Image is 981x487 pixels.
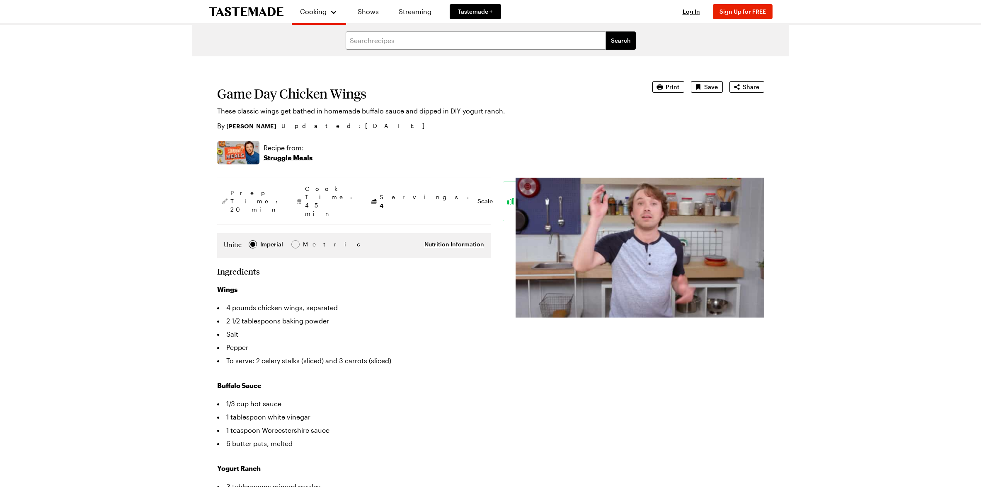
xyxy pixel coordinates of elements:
[743,83,759,91] span: Share
[217,284,491,294] h3: Wings
[303,240,320,249] div: Metric
[217,381,491,391] h3: Buffalo Sauce
[264,143,312,163] a: Recipe from:Struggle Meals
[300,7,327,15] span: Cooking
[450,4,501,19] a: Tastemade +
[458,7,493,16] span: Tastemade +
[477,197,493,205] button: Scale
[675,7,708,16] button: Log In
[217,424,491,437] li: 1 teaspoon Worcestershire sauce
[264,153,312,163] p: Struggle Meals
[260,240,284,249] span: Imperial
[606,31,636,50] button: filters
[264,143,312,153] p: Recipe from:
[691,81,723,93] button: Save recipe
[224,240,320,251] div: Imperial Metric
[281,121,433,130] span: Updated : [DATE]
[217,314,491,328] li: 2 1/2 tablespoons baking powder
[217,341,491,354] li: Pepper
[217,437,491,450] li: 6 butter pats, melted
[666,83,679,91] span: Print
[217,121,276,131] p: By
[209,7,283,17] a: To Tastemade Home Page
[729,81,764,93] button: Share
[424,240,484,248] button: Nutrition Information
[380,193,473,210] span: Servings:
[217,86,629,101] h1: Game Day Chicken Wings
[704,83,718,91] span: Save
[300,3,338,20] button: Cooking
[260,240,283,249] div: Imperial
[217,141,259,164] img: Show where recipe is used
[713,4,773,19] button: Sign Up for FREE
[217,301,491,314] li: 4 pounds chicken wings, separated
[303,240,321,249] span: Metric
[217,410,491,424] li: 1 tablespoon white vinegar
[217,328,491,341] li: Salt
[217,266,260,276] h2: Ingredients
[683,8,700,15] span: Log In
[217,463,491,473] h3: Yogurt Ranch
[230,189,282,214] span: Prep Time: 20 min
[224,240,242,250] label: Units:
[611,36,631,45] span: Search
[719,8,766,15] span: Sign Up for FREE
[380,201,383,209] span: 4
[217,106,629,116] p: These classic wings get bathed in homemade buffalo sauce and dipped in DIY yogurt ranch.
[652,81,684,93] button: Print
[217,397,491,410] li: 1/3 cup hot sauce
[226,121,276,130] a: [PERSON_NAME]
[305,185,356,218] span: Cook Time: 45 min
[217,354,491,367] li: To serve: 2 celery stalks (sliced) and 3 carrots (sliced)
